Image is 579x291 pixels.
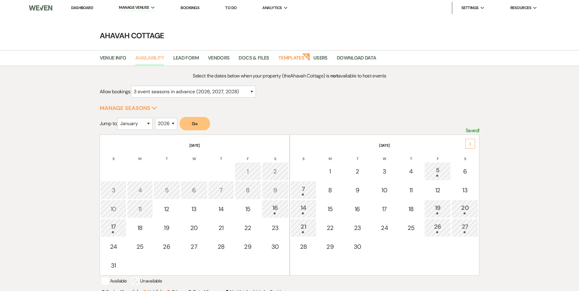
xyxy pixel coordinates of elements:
[294,242,313,251] div: 28
[265,186,285,195] div: 9
[157,223,177,232] div: 19
[100,54,126,66] a: Venue Info
[265,203,285,214] div: 16
[428,222,447,233] div: 26
[238,186,258,195] div: 8
[212,223,231,232] div: 21
[262,149,289,162] th: S
[225,5,236,10] a: To Do
[184,204,204,214] div: 13
[157,242,177,251] div: 26
[104,204,123,214] div: 10
[184,242,204,251] div: 27
[398,149,424,162] th: T
[208,54,230,66] a: Vendors
[130,204,150,214] div: 11
[294,203,313,214] div: 14
[510,5,531,11] span: Resources
[29,2,52,14] img: Weven Logo
[262,5,282,11] span: Analytics
[375,223,394,232] div: 24
[100,88,131,95] span: Allow bookings:
[181,149,208,162] th: W
[401,223,420,232] div: 25
[455,203,475,214] div: 20
[212,242,231,251] div: 28
[294,184,313,196] div: 7
[302,53,310,61] strong: New
[184,223,204,232] div: 20
[401,167,420,176] div: 4
[347,186,367,195] div: 9
[455,167,475,176] div: 6
[132,277,162,285] p: Unavailable
[294,222,313,233] div: 21
[375,167,394,176] div: 3
[157,204,177,214] div: 12
[101,135,289,148] th: [DATE]
[291,135,479,148] th: [DATE]
[100,105,157,111] button: Manage Seasons
[375,204,394,214] div: 17
[119,5,149,11] span: Manage Venues
[317,149,343,162] th: M
[344,149,371,162] th: T
[135,54,164,66] a: Availability
[102,277,127,285] p: Available
[375,186,394,195] div: 10
[320,242,340,251] div: 29
[127,149,153,162] th: M
[238,223,258,232] div: 22
[238,242,258,251] div: 29
[461,5,479,11] span: Settings
[153,149,180,162] th: T
[235,149,261,162] th: F
[330,73,338,79] strong: not
[320,204,340,214] div: 15
[401,186,420,195] div: 11
[104,261,123,270] div: 31
[320,223,340,232] div: 22
[173,54,199,66] a: Lead Form
[320,167,340,176] div: 1
[313,54,328,66] a: Users
[337,54,376,66] a: Download Data
[208,149,234,162] th: T
[278,54,304,66] a: Templates
[212,204,231,214] div: 14
[347,223,367,232] div: 23
[455,222,475,233] div: 27
[320,186,340,195] div: 8
[428,166,447,177] div: 5
[130,186,150,195] div: 4
[401,204,420,214] div: 18
[181,5,199,10] a: Bookings
[147,72,432,80] p: Select the dates below when your property (the Ahavah Cottage ) is available to host events
[212,186,231,195] div: 7
[100,120,117,127] span: Jump to:
[347,204,367,214] div: 16
[130,223,150,232] div: 18
[71,5,93,10] a: Dashboard
[104,186,123,195] div: 3
[101,149,126,162] th: S
[466,127,479,135] p: Saved!
[104,242,123,251] div: 24
[157,186,177,195] div: 5
[238,167,258,176] div: 1
[238,204,258,214] div: 15
[239,54,269,66] a: Docs & Files
[347,242,367,251] div: 30
[428,203,447,214] div: 19
[424,149,451,162] th: F
[265,167,285,176] div: 2
[265,242,285,251] div: 30
[347,167,367,176] div: 2
[371,149,397,162] th: W
[180,117,210,130] button: Go
[291,149,316,162] th: S
[184,186,204,195] div: 6
[451,149,478,162] th: S
[428,186,447,195] div: 12
[71,30,508,41] h4: Ahavah Cottage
